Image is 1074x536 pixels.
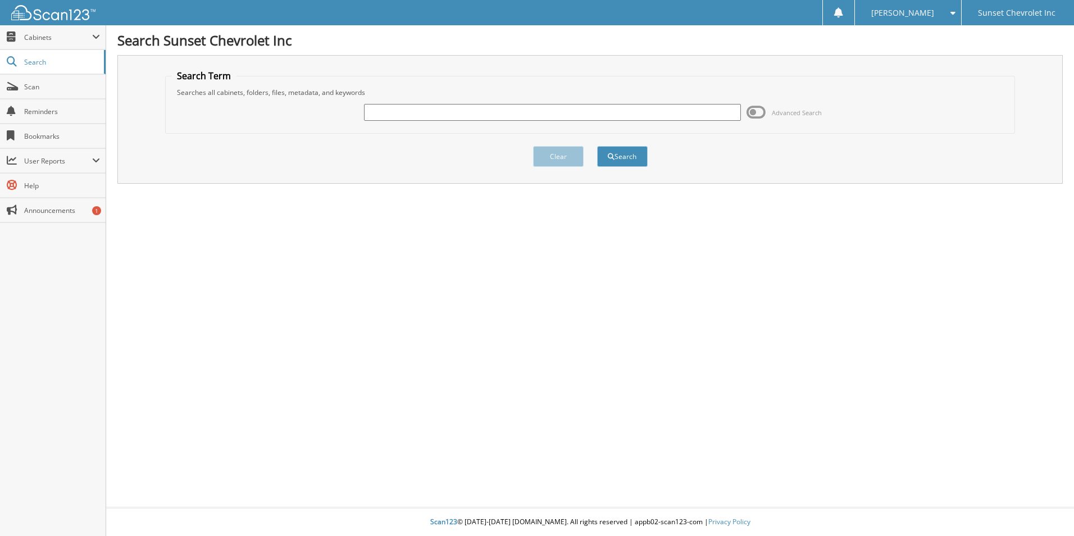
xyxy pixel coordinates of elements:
[871,10,934,16] span: [PERSON_NAME]
[24,107,100,116] span: Reminders
[24,206,100,215] span: Announcements
[24,57,98,67] span: Search
[430,517,457,526] span: Scan123
[117,31,1063,49] h1: Search Sunset Chevrolet Inc
[708,517,750,526] a: Privacy Policy
[24,156,92,166] span: User Reports
[24,131,100,141] span: Bookmarks
[597,146,648,167] button: Search
[24,33,92,42] span: Cabinets
[171,88,1009,97] div: Searches all cabinets, folders, files, metadata, and keywords
[24,181,100,190] span: Help
[978,10,1055,16] span: Sunset Chevrolet Inc
[106,508,1074,536] div: © [DATE]-[DATE] [DOMAIN_NAME]. All rights reserved | appb02-scan123-com |
[533,146,584,167] button: Clear
[11,5,95,20] img: scan123-logo-white.svg
[24,82,100,92] span: Scan
[92,206,101,215] div: 1
[772,108,822,117] span: Advanced Search
[171,70,236,82] legend: Search Term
